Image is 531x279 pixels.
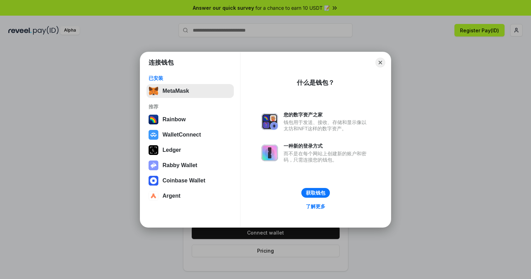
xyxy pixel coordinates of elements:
button: WalletConnect [146,128,234,142]
img: svg+xml,%3Csvg%20width%3D%2228%22%20height%3D%2228%22%20viewBox%3D%220%200%2028%2028%22%20fill%3D... [149,191,158,201]
img: svg+xml,%3Csvg%20xmlns%3D%22http%3A%2F%2Fwww.w3.org%2F2000%2Fsvg%22%20width%3D%2228%22%20height%3... [149,145,158,155]
div: Argent [163,193,181,199]
img: svg+xml,%3Csvg%20fill%3D%22none%22%20height%3D%2233%22%20viewBox%3D%220%200%2035%2033%22%20width%... [149,86,158,96]
a: 了解更多 [302,202,330,211]
div: 推荐 [149,104,232,110]
div: 您的数字资产之家 [284,112,370,118]
img: svg+xml,%3Csvg%20xmlns%3D%22http%3A%2F%2Fwww.w3.org%2F2000%2Fsvg%22%20fill%3D%22none%22%20viewBox... [261,113,278,130]
button: Ledger [146,143,234,157]
img: svg+xml,%3Csvg%20width%3D%22120%22%20height%3D%22120%22%20viewBox%3D%220%200%20120%20120%22%20fil... [149,115,158,124]
div: 而不是在每个网站上创建新的账户和密码，只需连接您的钱包。 [284,150,370,163]
div: 什么是钱包？ [297,79,334,87]
button: MetaMask [146,84,234,98]
div: Coinbase Wallet [163,178,205,184]
div: 已安装 [149,75,232,81]
img: svg+xml,%3Csvg%20width%3D%2228%22%20height%3D%2228%22%20viewBox%3D%220%200%2028%2028%22%20fill%3D... [149,176,158,186]
img: svg+xml,%3Csvg%20width%3D%2228%22%20height%3D%2228%22%20viewBox%3D%220%200%2028%2028%22%20fill%3D... [149,130,158,140]
div: 一种新的登录方式 [284,143,370,149]
img: svg+xml,%3Csvg%20xmlns%3D%22http%3A%2F%2Fwww.w3.org%2F2000%2Fsvg%22%20fill%3D%22none%22%20viewBox... [149,161,158,170]
button: Argent [146,189,234,203]
div: 钱包用于发送、接收、存储和显示像以太坊和NFT这样的数字资产。 [284,119,370,132]
div: 了解更多 [306,203,325,210]
button: 获取钱包 [301,188,330,198]
div: 获取钱包 [306,190,325,196]
div: Rainbow [163,116,186,123]
h1: 连接钱包 [149,58,174,67]
div: MetaMask [163,88,189,94]
button: Coinbase Wallet [146,174,234,188]
button: Close [375,58,385,67]
img: svg+xml,%3Csvg%20xmlns%3D%22http%3A%2F%2Fwww.w3.org%2F2000%2Fsvg%22%20fill%3D%22none%22%20viewBox... [261,145,278,161]
button: Rainbow [146,113,234,126]
div: Rabby Wallet [163,162,197,169]
div: WalletConnect [163,132,201,138]
button: Rabby Wallet [146,158,234,172]
div: Ledger [163,147,181,153]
